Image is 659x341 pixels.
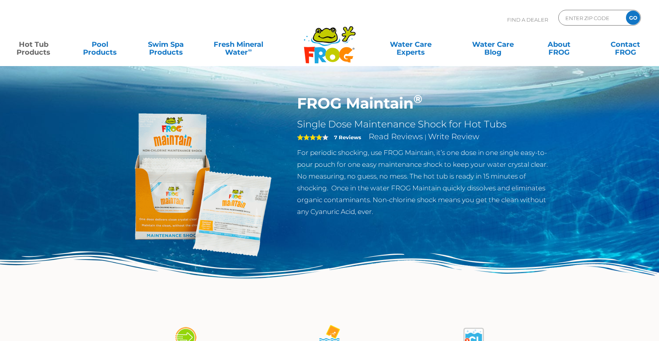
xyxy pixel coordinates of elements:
[626,11,640,25] input: GO
[425,133,426,141] span: |
[369,132,423,141] a: Read Reviews
[299,16,360,64] img: Frog Products Logo
[533,37,585,52] a: AboutFROG
[600,37,651,52] a: ContactFROG
[507,10,548,29] p: Find A Dealer
[413,92,422,106] sup: ®
[74,37,126,52] a: PoolProducts
[297,147,554,218] p: For periodic shocking, use FROG Maintain, it’s one dose in one single easy-to-pour pouch for one ...
[297,118,554,130] h2: Single Dose Maintenance Shock for Hot Tubs
[105,94,286,275] img: Frog_Maintain_Hero-2-v2.png
[467,37,519,52] a: Water CareBlog
[207,37,271,52] a: Fresh MineralWater∞
[334,134,361,140] strong: 7 Reviews
[297,134,322,140] span: 4
[140,37,192,52] a: Swim SpaProducts
[8,37,59,52] a: Hot TubProducts
[297,94,554,112] h1: FROG Maintain
[248,47,252,53] sup: ∞
[369,37,453,52] a: Water CareExperts
[428,132,479,141] a: Write Review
